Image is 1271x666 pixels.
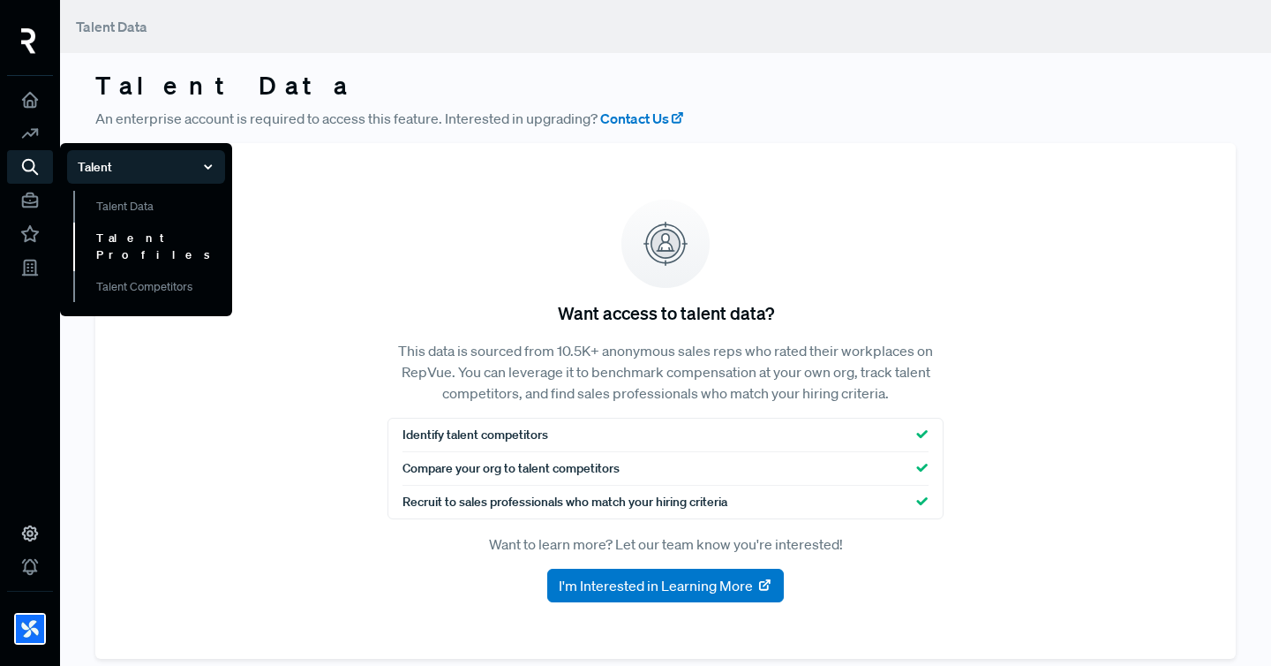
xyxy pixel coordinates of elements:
a: Contact Us [600,108,685,129]
span: Talent [78,158,112,177]
span: Compare your org to talent competitors [402,459,620,478]
a: Talent Profiles [73,223,225,271]
span: Recruit to sales professionals who match your hiring criteria [402,493,727,511]
a: Pinwheel [7,591,53,652]
span: I'm Interested in Learning More [559,575,753,596]
img: RepVue [21,28,36,54]
a: Talent Data [73,191,225,223]
span: Talent Data [76,18,147,35]
h5: Want access to talent data? [558,302,774,323]
a: Talent Competitors [73,271,225,303]
p: Want to learn more? Let our team know you're interested! [387,534,944,555]
span: Identify talent competitors [402,426,548,444]
img: Pinwheel [16,615,44,643]
p: This data is sourced from 10.5K+ anonymous sales reps who rated their workplaces on RepVue. You c... [387,340,944,404]
p: An enterprise account is required to access this feature. Interested in upgrading? [95,108,1236,129]
h3: Talent Data [95,71,1236,101]
button: I'm Interested in Learning More [547,569,784,602]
